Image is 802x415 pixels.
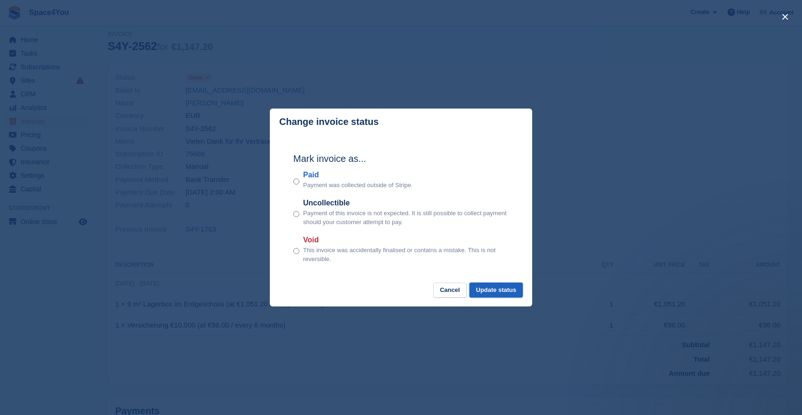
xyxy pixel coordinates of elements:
[303,181,413,190] p: Payment was collected outside of Stripe.
[303,234,509,246] label: Void
[303,246,509,264] p: This invoice was accidentally finalised or contains a mistake. This is not reversible.
[303,169,413,181] label: Paid
[279,116,379,127] p: Change invoice status
[433,283,467,298] button: Cancel
[303,209,509,227] p: Payment of this invoice is not expected. It is still possible to collect payment should your cust...
[778,9,793,24] button: close
[303,197,509,209] label: Uncollectible
[293,152,509,166] h2: Mark invoice as...
[469,283,523,298] button: Update status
